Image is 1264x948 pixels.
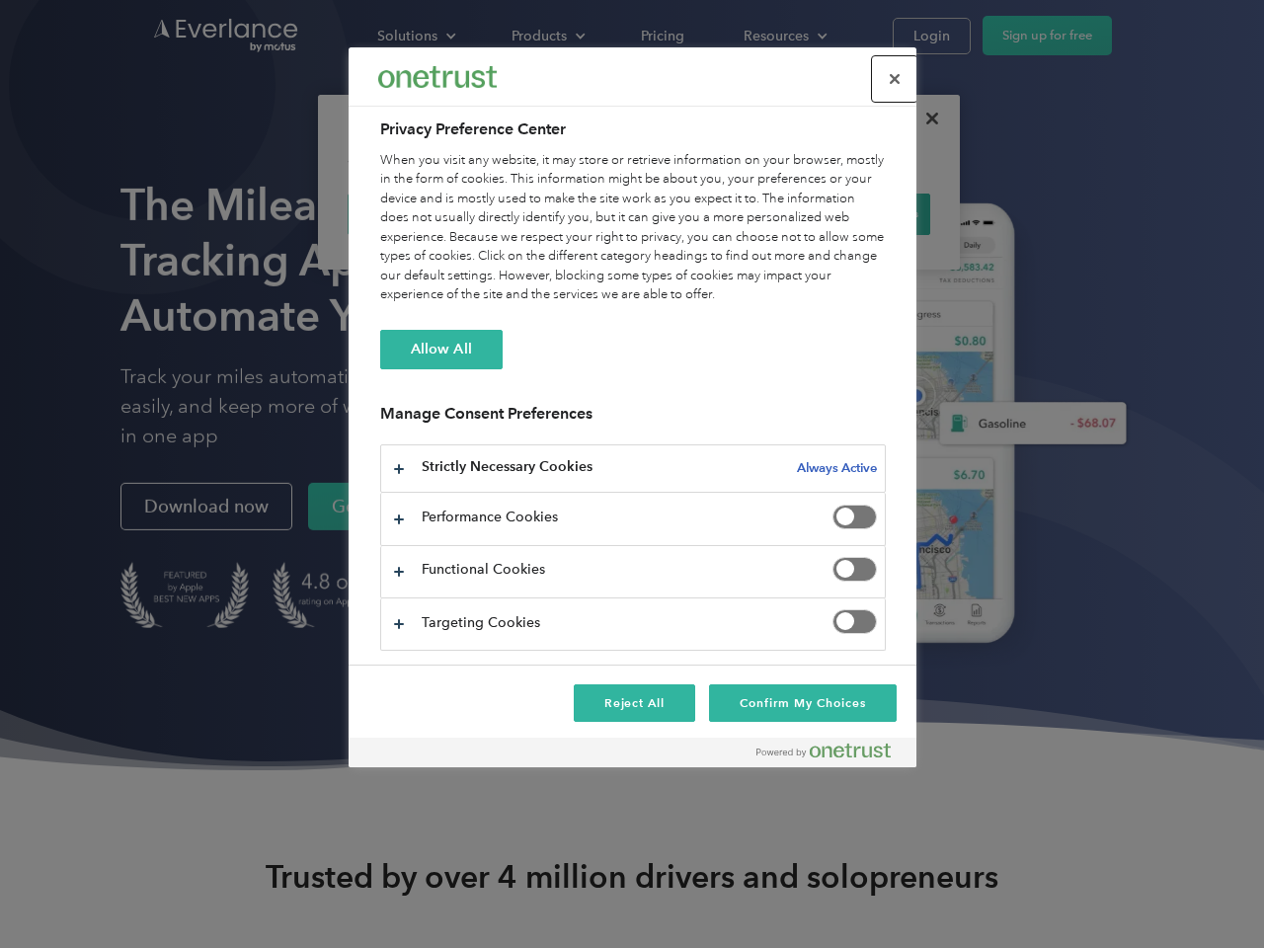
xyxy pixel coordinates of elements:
[873,57,916,101] button: Close
[378,57,497,97] div: Everlance
[380,151,886,305] div: When you visit any website, it may store or retrieve information on your browser, mostly in the f...
[380,330,503,369] button: Allow All
[380,404,886,434] h3: Manage Consent Preferences
[380,118,886,141] h2: Privacy Preference Center
[756,743,907,767] a: Powered by OneTrust Opens in a new Tab
[349,47,916,767] div: Preference center
[574,684,696,722] button: Reject All
[349,47,916,767] div: Privacy Preference Center
[709,684,896,722] button: Confirm My Choices
[378,66,497,87] img: Everlance
[756,743,891,758] img: Powered by OneTrust Opens in a new Tab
